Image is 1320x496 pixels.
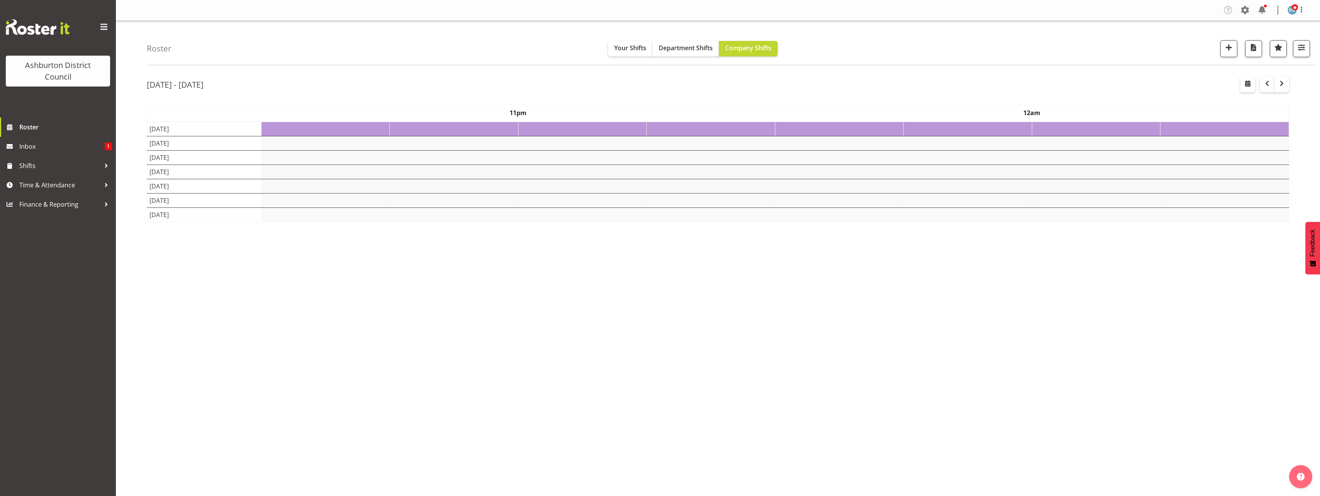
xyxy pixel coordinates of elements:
h2: [DATE] - [DATE] [147,80,204,90]
span: Company Shifts [725,44,771,52]
span: Time & Attendance [19,179,100,191]
img: Rosterit website logo [6,19,70,35]
button: Company Shifts [719,41,778,56]
td: [DATE] [147,150,262,165]
td: [DATE] [147,165,262,179]
button: Feedback - Show survey [1305,222,1320,274]
span: 1 [105,143,112,150]
img: help-xxl-2.png [1297,473,1305,481]
td: [DATE] [147,193,262,207]
span: Roster [19,121,112,133]
button: Add a new shift [1220,40,1237,57]
button: Department Shifts [652,41,719,56]
button: Your Shifts [608,41,652,56]
h4: Roster [147,44,172,53]
span: Your Shifts [614,44,646,52]
th: 11pm [261,104,775,122]
img: ellen-nicol5656.jpg [1288,5,1297,15]
span: Feedback [1309,229,1316,256]
span: Finance & Reporting [19,199,100,210]
td: [DATE] [147,122,262,136]
span: Shifts [19,160,100,172]
th: 12am [775,104,1289,122]
td: [DATE] [147,136,262,150]
button: Download a PDF of the roster according to the set date range. [1245,40,1262,57]
td: [DATE] [147,179,262,193]
button: Filter Shifts [1293,40,1310,57]
span: Inbox [19,141,105,152]
div: Ashburton District Council [14,59,102,83]
td: [DATE] [147,207,262,222]
button: Highlight an important date within the roster. [1270,40,1287,57]
button: Select a specific date within the roster. [1240,77,1255,92]
span: Department Shifts [659,44,713,52]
